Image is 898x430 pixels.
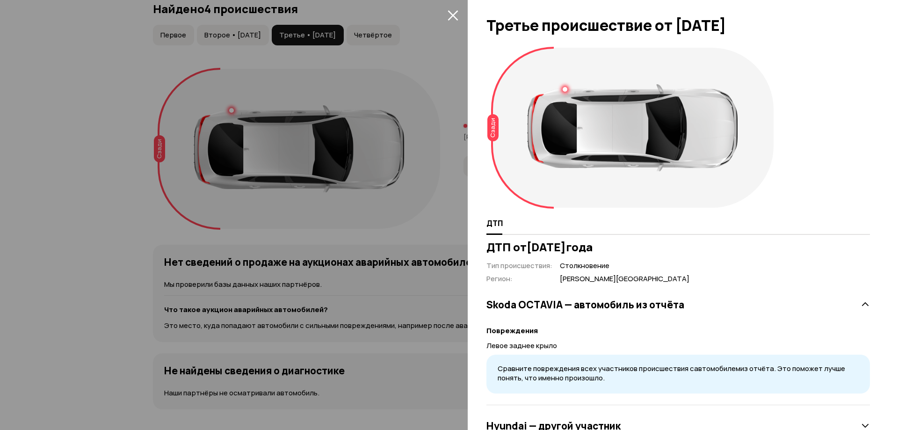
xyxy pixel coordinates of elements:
span: Сравните повреждения всех участников происшествия с автомобилем из отчёта. Это поможет лучше поня... [498,364,845,383]
span: ДТП [486,219,503,228]
div: Сзади [487,114,499,141]
span: Регион : [486,274,513,284]
strong: Повреждения [486,326,538,335]
span: Столкновение [560,261,689,271]
button: закрыть [445,7,460,22]
span: [PERSON_NAME][GEOGRAPHIC_DATA] [560,274,689,284]
h3: Skoda OCTAVIA — автомобиль из отчёта [486,299,684,311]
span: Тип происшествия : [486,261,552,270]
p: Левое заднее крыло [486,341,870,351]
h3: ДТП от [DATE] года [486,241,870,254]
